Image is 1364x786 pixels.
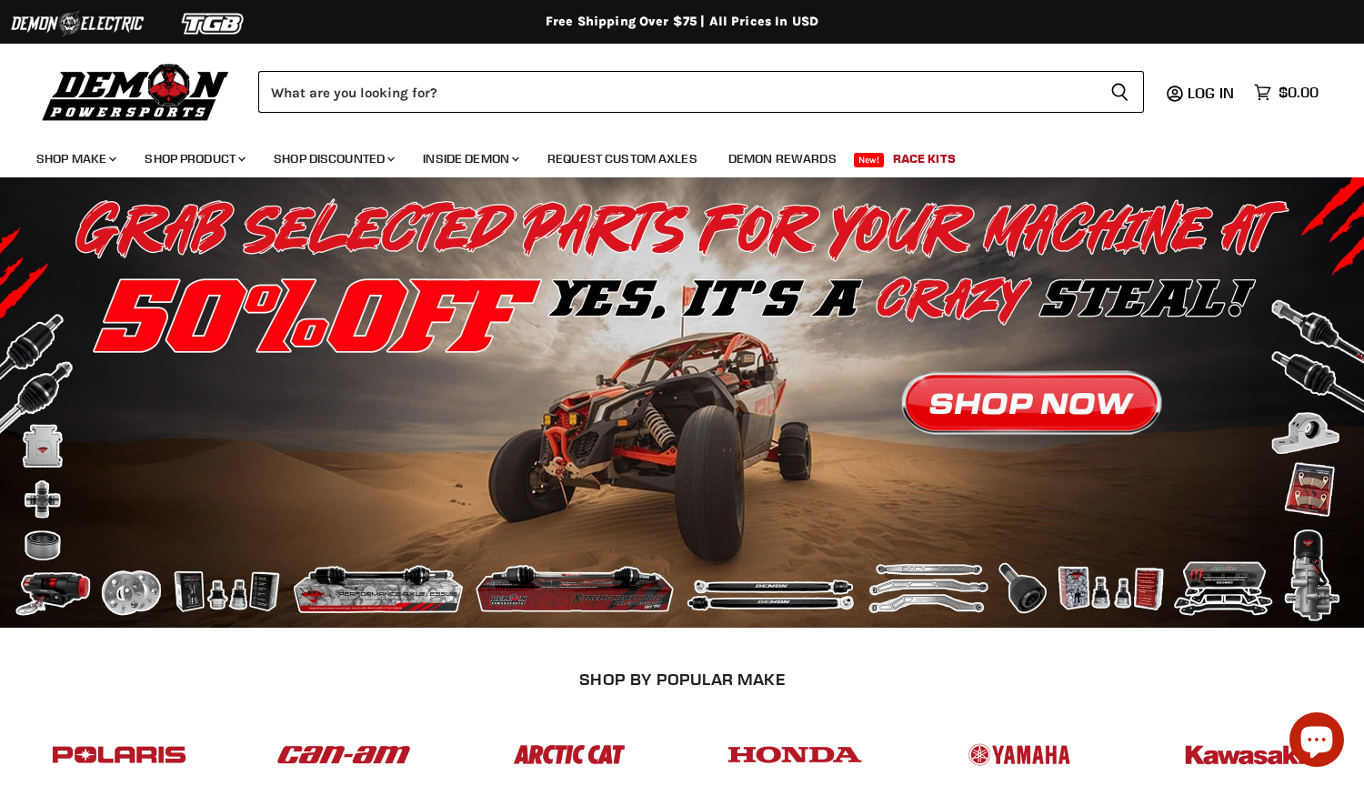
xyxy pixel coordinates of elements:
img: POPULAR_MAKE_logo_5_20258e7f-293c-4aac-afa8-159eaa299126.jpg [948,727,1090,782]
ul: Main menu [23,133,1314,177]
img: POPULAR_MAKE_logo_3_027535af-6171-4c5e-a9bc-f0eccd05c5d6.jpg [498,727,640,782]
a: Demon Rewards [715,140,850,177]
img: POPULAR_MAKE_logo_4_4923a504-4bac-4306-a1be-165a52280178.jpg [724,727,866,782]
span: Log in [1188,84,1234,102]
a: Shop Make [23,140,127,177]
a: Shop Discounted [260,140,406,177]
a: $0.00 [1245,79,1328,106]
h2: SHOP BY POPULAR MAKE [23,670,1342,689]
span: $0.00 [1279,84,1319,101]
a: Race Kits [879,140,969,177]
button: Search [1096,71,1144,113]
img: Demon Electric Logo 2 [9,6,145,41]
img: TGB Logo 2 [145,6,282,41]
inbox-online-store-chat: Shopify online store chat [1284,712,1349,771]
img: POPULAR_MAKE_logo_1_adc20308-ab24-48c4-9fac-e3c1a623d575.jpg [273,727,415,782]
a: Log in [1179,85,1245,101]
img: POPULAR_MAKE_logo_6_76e8c46f-2d1e-4ecc-b320-194822857d41.jpg [1174,727,1316,782]
a: Shop Product [131,140,256,177]
img: Demon Powersports [36,59,236,124]
input: Search [258,71,1096,113]
form: Product [258,71,1144,113]
a: Inside Demon [409,140,530,177]
span: New! [854,153,885,167]
img: POPULAR_MAKE_logo_2_dba48cf1-af45-46d4-8f73-953a0f002620.jpg [48,727,190,782]
a: Request Custom Axles [534,140,711,177]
